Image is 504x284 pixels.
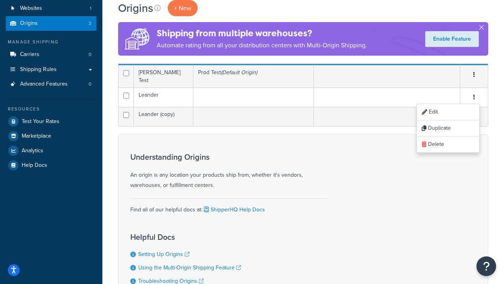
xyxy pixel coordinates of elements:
[174,4,191,13] span: + New
[221,68,257,77] i: (Default Origin)
[417,136,479,153] a: Delete
[6,106,96,112] div: Resources
[157,40,367,51] p: Automate rating from all your distribution centers with Multi-Origin Shipping.
[20,5,42,12] span: Websites
[202,206,265,214] a: ShipperHQ Help Docs
[138,250,189,258] a: Setting Up Origins
[20,66,57,73] span: Shipping Rules
[22,133,51,140] span: Marketplace
[89,51,91,58] span: 0
[20,51,39,58] span: Carriers
[193,65,314,88] td: Prod Test
[476,256,496,276] button: Open Resource Center
[425,31,479,47] a: Enable Feature
[130,153,327,191] div: An origin is any location your products ship from, whether it's vendors, warehouses, or fulfillme...
[118,22,157,56] img: ad-origins-multi-dfa493678c5a35abed25fd24b4b8a3fa3505936ce257c16c00bdefe2f3200be3.png
[89,81,91,88] span: 0
[130,198,327,215] div: Find all of our helpful docs at:
[134,65,193,88] td: [PERSON_NAME] Test
[118,0,153,16] h1: Origins
[6,62,96,77] a: Shipping Rules
[22,118,59,125] span: Test Your Rates
[6,47,96,62] a: Carriers 0
[6,114,96,129] a: Test Your Rates
[20,20,38,27] span: Origins
[6,1,96,16] a: Websites 1
[6,1,96,16] li: Websites
[130,153,327,161] h3: Understanding Origins
[417,104,479,120] a: Edit
[417,120,479,136] a: Duplicate
[138,263,241,272] a: Using the Multi-Origin Shipping Feature
[6,47,96,62] li: Carriers
[130,233,286,241] h3: Helpful Docs
[22,162,47,169] span: Help Docs
[6,129,96,143] a: Marketplace
[6,158,96,172] a: Help Docs
[6,16,96,31] li: Origins
[89,20,91,27] span: 3
[22,148,43,154] span: Analytics
[90,5,91,12] span: 1
[157,27,367,40] h4: Shipping from multiple warehouses?
[134,88,193,107] td: Leander
[20,81,68,88] span: Advanced Features
[6,77,96,92] a: Advanced Features 0
[6,16,96,31] a: Origins 3
[134,107,193,126] td: Leander (copy)
[6,39,96,45] div: Manage Shipping
[6,77,96,92] li: Advanced Features
[6,144,96,158] a: Analytics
